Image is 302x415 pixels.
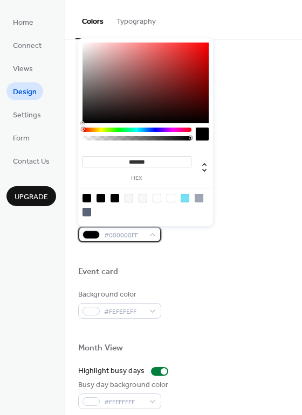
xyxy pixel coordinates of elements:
div: Highlight busy days [78,365,145,377]
div: Busy day background color [78,379,169,391]
a: Views [6,59,39,77]
div: rgb(159, 167, 183) [195,194,203,202]
div: rgb(248, 248, 248) [139,194,147,202]
div: rgb(254, 254, 254) [153,194,161,202]
div: Event card [78,266,118,278]
a: Design [6,82,43,100]
div: rgb(4, 4, 4) [111,194,119,202]
div: rgb(1, 1, 1) [97,194,105,202]
a: Contact Us [6,152,56,170]
span: Upgrade [15,192,48,203]
button: Upgrade [6,186,56,206]
span: Settings [13,110,41,121]
span: #000000FF [104,230,144,241]
div: rgb(0, 0, 0) [83,194,91,202]
span: #FEFEFEFF [104,306,144,318]
a: Home [6,13,40,31]
div: Month View [78,343,123,354]
div: rgb(247, 247, 247) [125,194,133,202]
span: #FFFFFFFF [104,397,144,408]
span: Design [13,87,37,98]
label: hex [83,175,191,181]
span: Views [13,64,33,75]
div: rgb(90, 99, 120) [83,208,91,216]
a: Connect [6,36,48,54]
span: Connect [13,40,42,52]
div: Background color [78,289,159,300]
div: rgb(255, 255, 255) [167,194,175,202]
a: Form [6,129,36,146]
span: Form [13,133,30,144]
span: Contact Us [13,156,50,167]
a: Settings [6,105,47,123]
span: Home [13,17,33,29]
div: rgb(115, 224, 246) [181,194,189,202]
